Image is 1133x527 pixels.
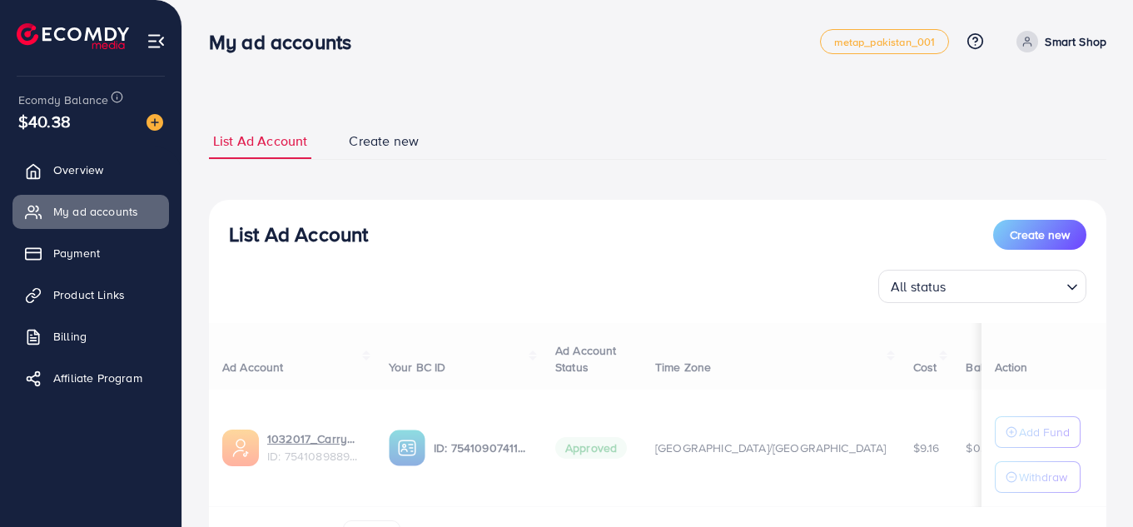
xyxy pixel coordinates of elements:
div: Search for option [878,270,1086,303]
a: Overview [12,153,169,186]
p: Smart Shop [1045,32,1106,52]
h3: My ad accounts [209,30,365,54]
img: logo [17,23,129,49]
span: All status [887,275,950,299]
span: Payment [53,245,100,261]
span: Billing [53,328,87,345]
span: metap_pakistan_001 [834,37,936,47]
a: Product Links [12,278,169,311]
span: Create new [1010,226,1070,243]
span: List Ad Account [213,132,307,151]
button: Create new [993,220,1086,250]
span: My ad accounts [53,203,138,220]
span: Create new [349,132,419,151]
span: $40.38 [18,109,71,133]
span: Ecomdy Balance [18,92,108,108]
a: My ad accounts [12,195,169,228]
img: image [147,114,163,131]
span: Affiliate Program [53,370,142,386]
span: Product Links [53,286,125,303]
span: Overview [53,162,103,178]
a: Smart Shop [1010,31,1106,52]
a: Billing [12,320,169,353]
a: metap_pakistan_001 [820,29,950,54]
input: Search for option [952,271,1060,299]
a: Payment [12,236,169,270]
img: menu [147,32,166,51]
a: Affiliate Program [12,361,169,395]
h3: List Ad Account [229,222,368,246]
